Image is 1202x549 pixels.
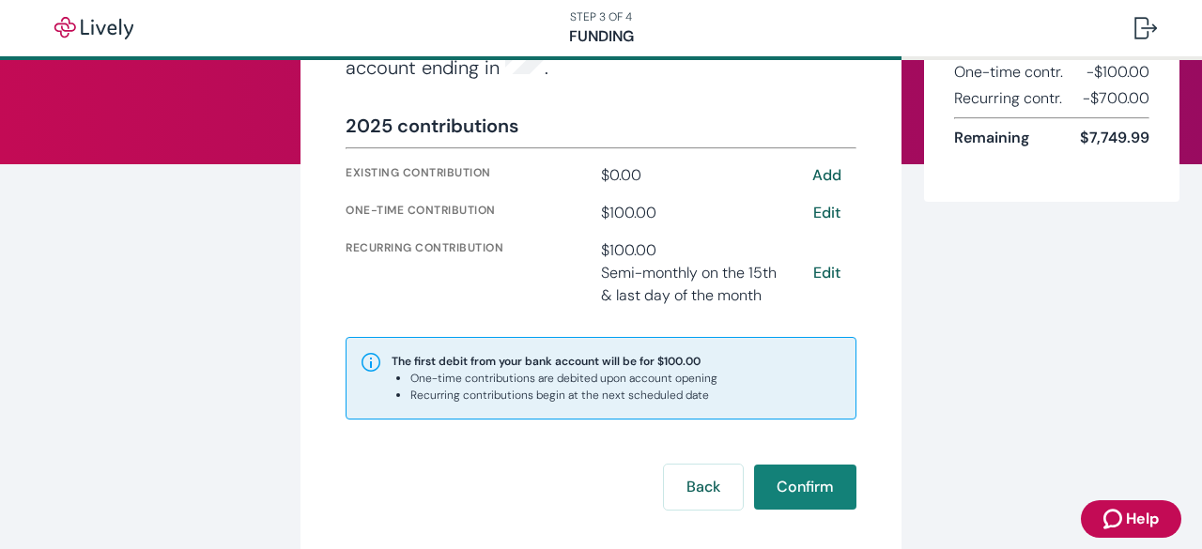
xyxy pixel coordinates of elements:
div: $0.00 [601,164,787,187]
span: Help [1126,508,1159,530]
button: Log out [1119,6,1172,51]
li: One-time contributions are debited upon account opening [410,370,717,387]
span: Remaining [954,127,1029,149]
div: One-time contribution [346,202,593,224]
svg: Zendesk support icon [1103,508,1126,530]
span: Recurring contr. [954,87,1062,110]
span: - $100.00 [1086,61,1149,84]
span: $7,749.99 [1080,127,1149,149]
button: Edit [796,202,856,224]
span: - $700.00 [1083,87,1149,110]
button: Zendesk support iconHelp [1081,500,1181,538]
div: Semi-monthly on the 15th & last day of the month [601,262,787,307]
button: Back [664,465,743,510]
div: $100.00 [601,239,787,307]
span: One-time contr. [954,61,1063,84]
strong: The first debit from your bank account will be for $100.00 [392,354,701,369]
button: Confirm [754,465,856,510]
img: Lively [41,17,146,39]
div: 2025 contributions [346,112,518,140]
button: Edit [796,262,856,284]
div: $100.00 [601,202,787,224]
div: Existing contribution [346,164,593,187]
li: Recurring contributions begin at the next scheduled date [410,387,717,404]
button: Add [796,164,856,187]
div: Recurring contribution [346,239,593,307]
